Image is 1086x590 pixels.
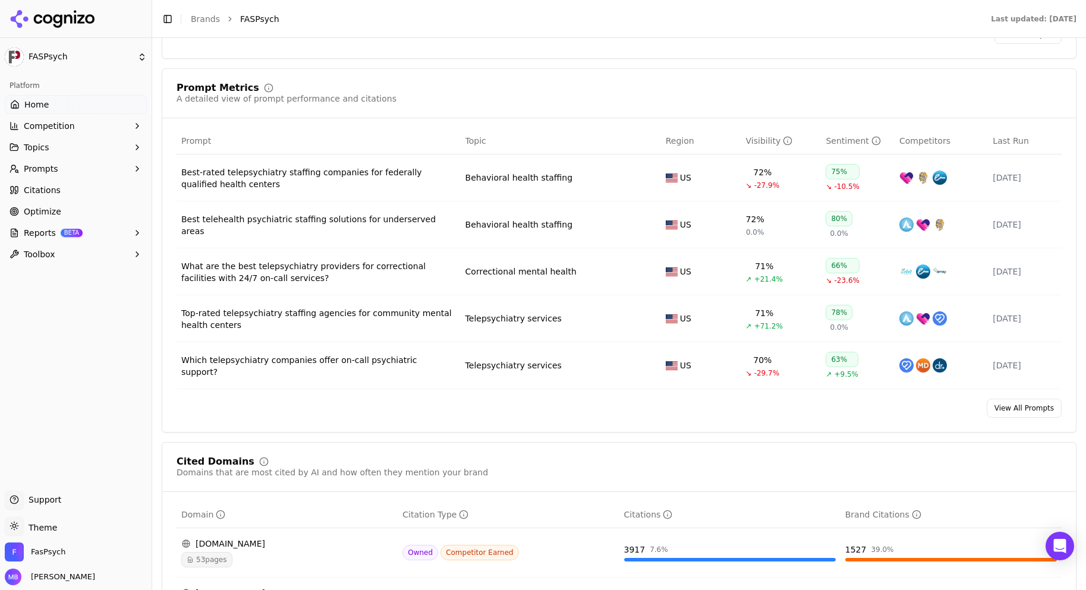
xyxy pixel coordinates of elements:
[5,202,147,221] a: Optimize
[624,544,646,556] div: 3917
[181,135,211,147] span: Prompt
[899,358,914,373] img: amwell
[933,358,947,373] img: doctor on demand
[177,128,1062,389] div: Data table
[177,83,259,93] div: Prompt Metrics
[181,166,456,190] a: Best-rated telepsychiatry staffing companies for federally qualified health centers
[24,184,61,196] span: Citations
[933,217,947,232] img: innovatel
[5,48,24,67] img: FASPsych
[753,166,772,178] div: 72%
[746,368,752,378] span: ↘
[624,509,673,520] div: Citations
[465,172,573,184] a: Behavioral health staffing
[181,307,456,331] a: Top-rated telepsychiatry staffing agencies for community mental health centers
[24,120,75,132] span: Competition
[619,501,841,528] th: totalCitationCount
[191,14,220,24] a: Brands
[826,258,860,273] div: 66%
[398,501,619,528] th: citationTypes
[845,509,921,520] div: Brand Citations
[821,128,895,154] th: sentiment
[177,457,254,466] div: Cited Domains
[746,135,793,147] div: Visibility
[834,370,858,379] span: +9.5%
[240,13,279,25] span: FASPsych
[666,267,678,276] img: US flag
[834,182,859,191] span: -10.5%
[993,266,1057,277] div: [DATE]
[916,358,930,373] img: mdlive
[746,181,752,190] span: ↘
[24,163,58,175] span: Prompts
[993,219,1057,231] div: [DATE]
[826,370,832,379] span: ↗
[1046,532,1074,560] div: Open Intercom Messenger
[933,264,947,279] img: array behavioral care
[5,245,147,264] button: Toolbox
[181,213,456,237] a: Best telehealth psychiatric staffing solutions for underserved areas
[191,13,967,25] nav: breadcrumb
[666,314,678,323] img: US flag
[746,321,752,331] span: ↗
[650,545,668,554] div: 7.6 %
[680,359,691,371] span: US
[993,359,1057,371] div: [DATE]
[29,52,133,62] span: FASPsych
[465,313,562,324] a: Telepsychiatry services
[465,219,573,231] a: Behavioral health staffing
[465,359,562,371] a: Telepsychiatry services
[5,542,66,561] button: Open organization switcher
[899,171,914,185] img: iris telehealth
[755,307,773,319] div: 71%
[899,217,914,232] img: alina telehealth
[181,509,225,520] div: Domain
[666,135,694,147] span: Region
[826,352,858,367] div: 63%
[5,542,24,561] img: FasPsych
[834,276,859,285] span: -23.6%
[402,509,468,520] div: Citation Type
[5,116,147,135] button: Competition
[5,138,147,157] button: Topics
[899,135,950,147] span: Competitors
[465,135,486,147] span: Topic
[465,266,577,277] div: Correctional mental health
[746,275,752,284] span: ↗
[402,545,438,560] span: Owned
[181,260,456,284] div: What are the best telepsychiatry providers for correctional facilities with 24/7 on-call services?
[826,276,832,285] span: ↘
[181,552,232,567] span: 53 pages
[754,181,779,190] span: -27.9%
[24,99,49,111] span: Home
[746,213,764,225] div: 72%
[5,76,147,95] div: Platform
[5,569,95,585] button: Open user button
[31,547,66,557] span: FasPsych
[5,569,21,585] img: Michael Boyle
[826,182,832,191] span: ↘
[746,228,764,237] span: 0.0%
[754,275,783,284] span: +21.4%
[987,399,1062,418] a: View All Prompts
[993,172,1057,184] div: [DATE]
[181,538,393,550] div: [DOMAIN_NAME]
[826,211,852,226] div: 80%
[177,93,396,105] div: A detailed view of prompt performance and citations
[826,164,860,179] div: 75%
[916,311,930,326] img: iris telehealth
[826,135,880,147] div: Sentiment
[993,313,1057,324] div: [DATE]
[988,128,1062,154] th: Last Run
[5,181,147,200] a: Citations
[993,135,1028,147] span: Last Run
[24,494,61,506] span: Support
[181,354,456,378] a: Which telepsychiatry companies offer on-call psychiatric support?
[916,264,930,279] img: e-psychiatry
[916,217,930,232] img: iris telehealth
